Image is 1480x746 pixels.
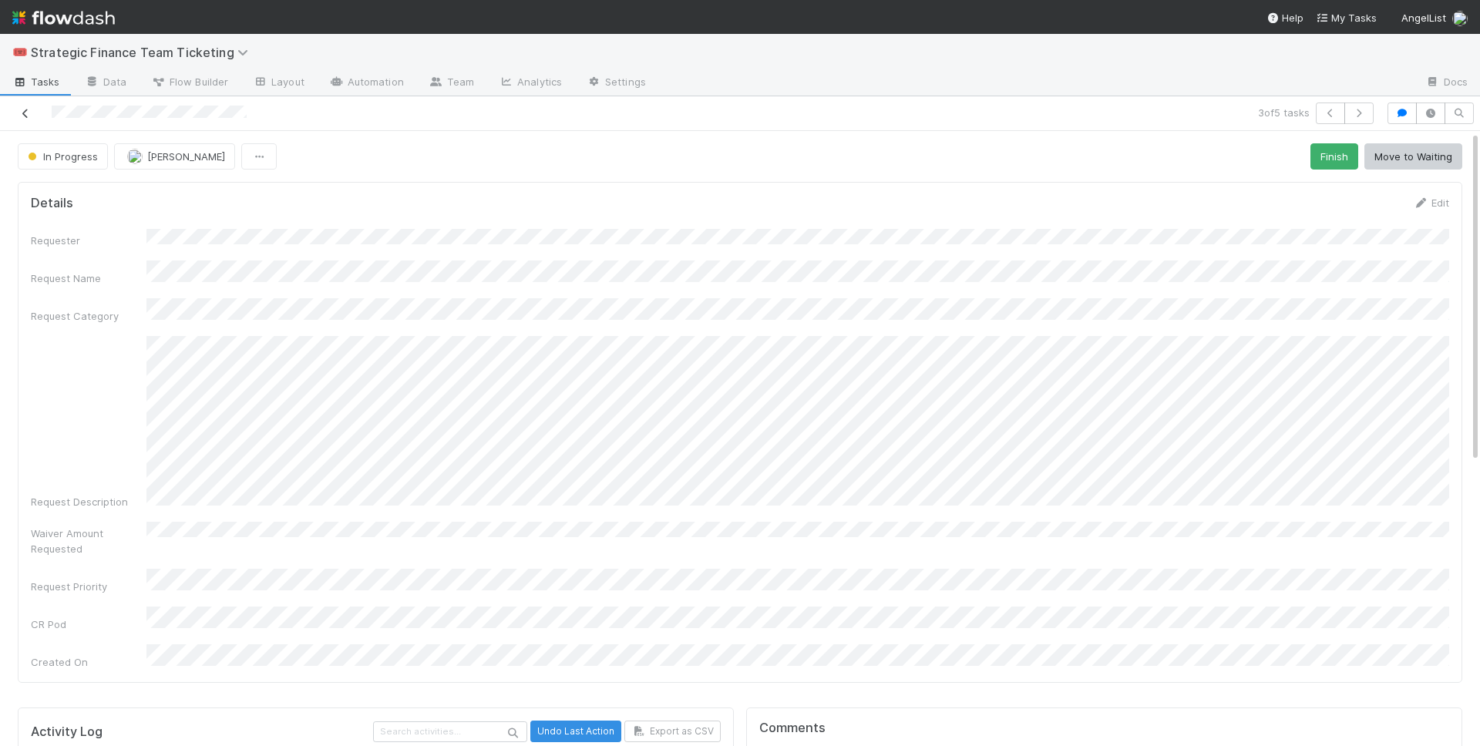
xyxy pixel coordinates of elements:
a: Layout [240,71,317,96]
a: Data [72,71,139,96]
div: CR Pod [31,617,146,632]
img: logo-inverted-e16ddd16eac7371096b0.svg [12,5,115,31]
div: Request Name [31,271,146,286]
h5: Details [31,196,73,211]
span: 🎟️ [12,45,28,59]
button: Finish [1310,143,1358,170]
span: 3 of 5 tasks [1258,105,1310,120]
span: AngelList [1401,12,1446,24]
img: avatar_aa4fbed5-f21b-48f3-8bdd-57047a9d59de.png [127,149,143,164]
a: Team [416,71,486,96]
button: Undo Last Action [530,721,621,742]
img: avatar_aa4fbed5-f21b-48f3-8bdd-57047a9d59de.png [1452,11,1468,26]
span: Flow Builder [151,74,228,89]
span: [PERSON_NAME] [147,150,225,163]
a: My Tasks [1316,10,1377,25]
span: In Progress [25,150,98,163]
a: Analytics [486,71,574,96]
button: Export as CSV [624,721,721,742]
div: Request Description [31,494,146,509]
button: [PERSON_NAME] [114,143,235,170]
a: Automation [317,71,416,96]
div: Request Priority [31,579,146,594]
div: Waiver Amount Requested [31,526,146,556]
button: In Progress [18,143,108,170]
span: My Tasks [1316,12,1377,24]
h5: Activity Log [31,724,370,740]
div: Created On [31,654,146,670]
h5: Comments [759,721,1449,736]
a: Flow Builder [139,71,240,96]
span: Strategic Finance Team Ticketing [31,45,256,60]
span: Tasks [12,74,60,89]
button: Move to Waiting [1364,143,1462,170]
div: Help [1266,10,1303,25]
a: Docs [1413,71,1480,96]
input: Search activities... [373,721,527,742]
a: Edit [1413,197,1449,209]
div: Requester [31,233,146,248]
div: Request Category [31,308,146,324]
a: Settings [574,71,658,96]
